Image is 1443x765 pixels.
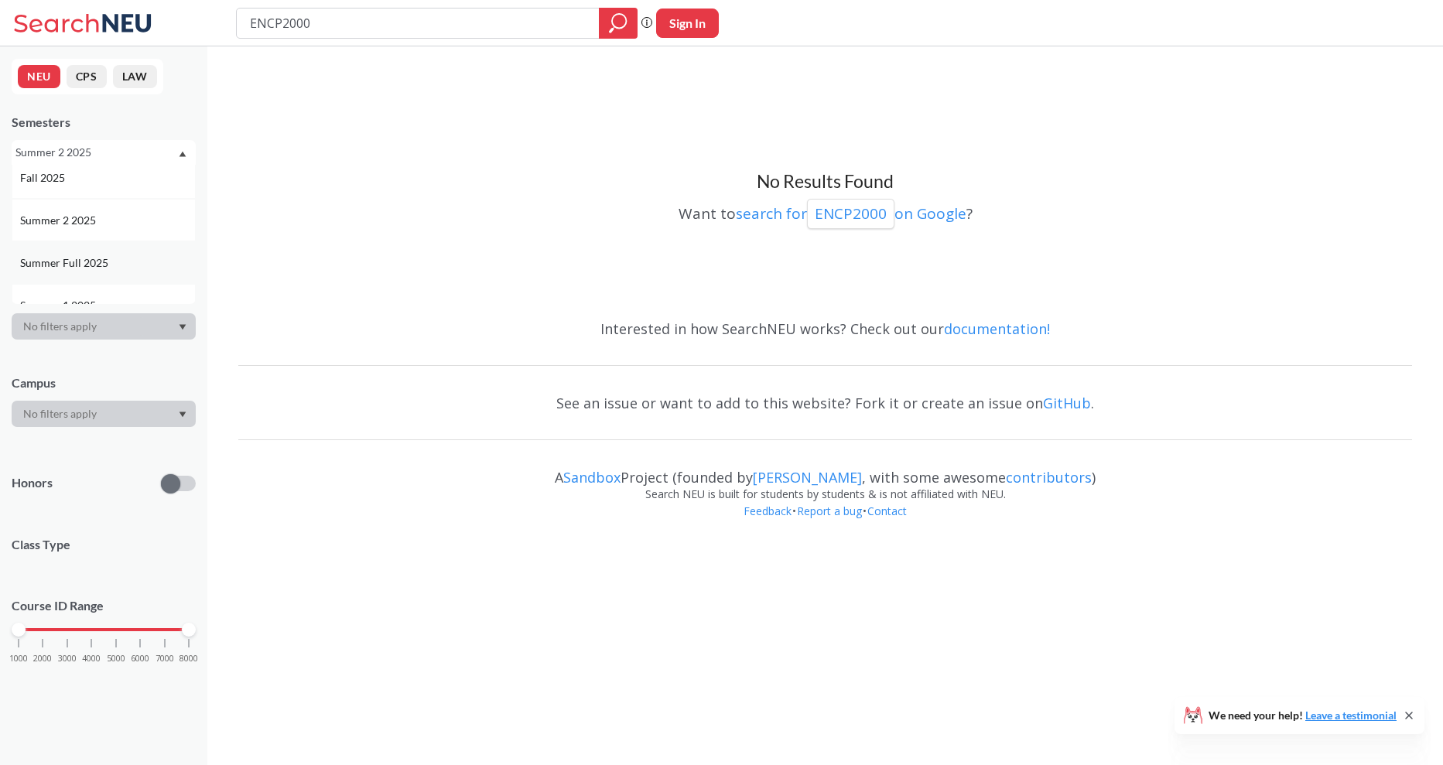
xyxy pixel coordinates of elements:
[1305,709,1397,722] a: Leave a testimonial
[238,503,1412,543] div: • •
[12,140,196,165] div: Summer 2 2025Dropdown arrowFall 2025Summer 2 2025Summer Full 2025Summer 1 2025Spring 2025Fall 202...
[736,203,966,224] a: search forENCP2000on Google
[944,319,1050,338] a: documentation!
[180,654,198,663] span: 8000
[867,504,908,518] a: Contact
[238,486,1412,503] div: Search NEU is built for students by students & is not affiliated with NEU.
[815,203,887,224] p: ENCP2000
[20,169,68,186] span: Fall 2025
[15,144,177,161] div: Summer 2 2025
[131,654,149,663] span: 6000
[179,412,186,418] svg: Dropdown arrow
[82,654,101,663] span: 4000
[656,9,719,38] button: Sign In
[156,654,174,663] span: 7000
[12,401,196,427] div: Dropdown arrow
[238,306,1412,351] div: Interested in how SearchNEU works? Check out our
[12,474,53,492] p: Honors
[20,297,99,314] span: Summer 1 2025
[599,8,638,39] div: magnifying glass
[9,654,28,663] span: 1000
[248,10,588,36] input: Class, professor, course number, "phrase"
[609,12,627,34] svg: magnifying glass
[1006,468,1092,487] a: contributors
[113,65,157,88] button: LAW
[107,654,125,663] span: 5000
[1043,394,1091,412] a: GitHub
[743,504,792,518] a: Feedback
[238,193,1412,229] div: Want to ?
[12,536,196,553] span: Class Type
[238,455,1412,486] div: A Project (founded by , with some awesome )
[58,654,77,663] span: 3000
[20,212,99,229] span: Summer 2 2025
[33,654,52,663] span: 2000
[67,65,107,88] button: CPS
[20,254,111,272] span: Summer Full 2025
[753,468,862,487] a: [PERSON_NAME]
[12,114,196,131] div: Semesters
[12,374,196,391] div: Campus
[12,313,196,340] div: Dropdown arrow
[18,65,60,88] button: NEU
[1209,710,1397,721] span: We need your help!
[563,468,621,487] a: Sandbox
[238,381,1412,425] div: See an issue or want to add to this website? Fork it or create an issue on .
[179,151,186,157] svg: Dropdown arrow
[12,597,196,615] p: Course ID Range
[796,504,863,518] a: Report a bug
[179,324,186,330] svg: Dropdown arrow
[238,170,1412,193] h3: No Results Found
